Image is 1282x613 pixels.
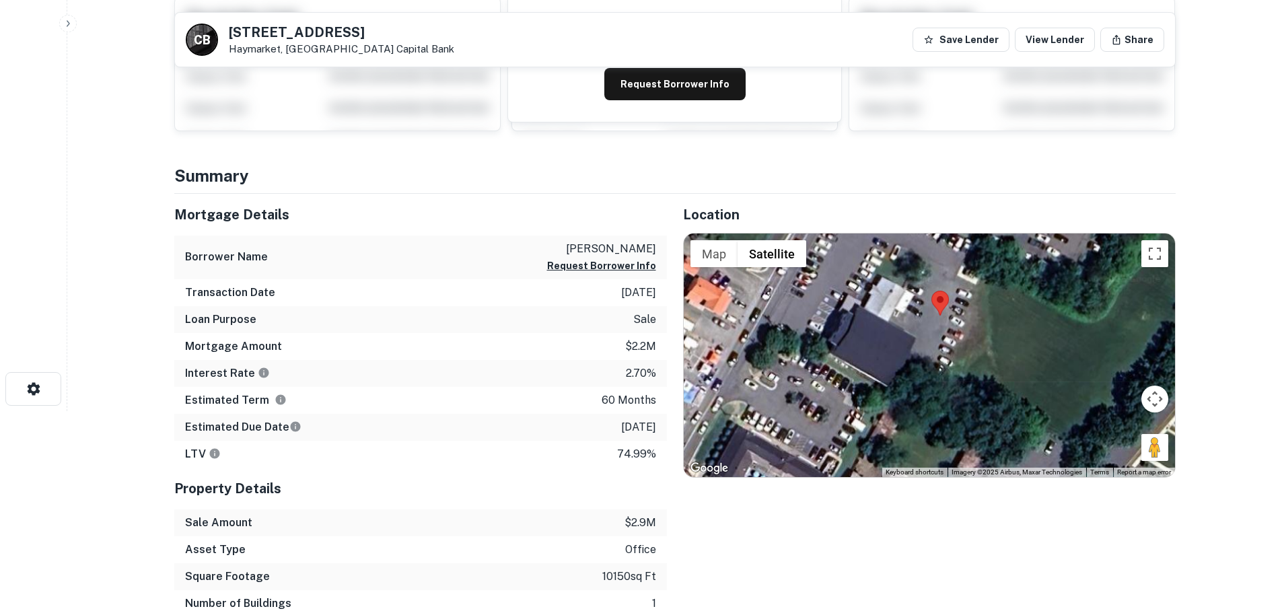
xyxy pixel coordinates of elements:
p: 74.99% [617,446,656,462]
button: Save Lender [913,28,1009,52]
svg: LTVs displayed on the website are for informational purposes only and may be reported incorrectly... [209,447,221,460]
button: Share [1100,28,1164,52]
h6: Estimated Due Date [185,419,301,435]
h6: Loan Purpose [185,312,256,328]
a: Report a map error [1117,468,1171,476]
p: [PERSON_NAME] [547,241,656,257]
button: Drag Pegman onto the map to open Street View [1141,434,1168,461]
svg: Term is based on a standard schedule for this type of loan. [275,394,287,406]
svg: The interest rates displayed on the website are for informational purposes only and may be report... [258,367,270,379]
a: Capital Bank [396,43,454,55]
h6: Transaction Date [185,285,275,301]
span: Imagery ©2025 Airbus, Maxar Technologies [952,468,1082,476]
h6: LTV [185,446,221,462]
iframe: Chat Widget [1215,505,1282,570]
h6: Estimated Term [185,392,287,408]
button: Request Borrower Info [604,68,746,100]
p: 1 [652,596,656,612]
button: Toggle fullscreen view [1141,240,1168,267]
p: [DATE] [621,285,656,301]
a: C B [186,24,218,56]
h5: Location [683,205,1176,225]
h6: Asset Type [185,542,246,558]
p: sale [633,312,656,328]
h4: Summary [174,164,1176,188]
p: 10150 sq ft [602,569,656,585]
h6: Sale Amount [185,515,252,531]
button: Show satellite imagery [738,240,806,267]
img: Google [687,460,732,477]
h6: Number of Buildings [185,596,291,612]
h5: Property Details [174,478,667,499]
button: Request Borrower Info [547,258,656,274]
h6: Borrower Name [185,249,268,265]
p: $2.2m [625,338,656,355]
h5: [STREET_ADDRESS] [229,26,454,39]
h6: Interest Rate [185,365,270,382]
p: 2.70% [626,365,656,382]
h6: Mortgage Amount [185,338,282,355]
p: $2.9m [625,515,656,531]
p: [DATE] [621,419,656,435]
a: View Lender [1015,28,1095,52]
p: 60 months [602,392,656,408]
button: Map camera controls [1141,386,1168,412]
p: Haymarket, [GEOGRAPHIC_DATA] [229,43,454,55]
h6: Square Footage [185,569,270,585]
svg: Estimate is based on a standard schedule for this type of loan. [289,421,301,433]
h5: Mortgage Details [174,205,667,225]
button: Show street map [690,240,738,267]
a: Terms (opens in new tab) [1090,468,1109,476]
p: C B [194,31,209,49]
button: Keyboard shortcuts [886,468,943,477]
a: Open this area in Google Maps (opens a new window) [687,460,732,477]
p: office [625,542,656,558]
